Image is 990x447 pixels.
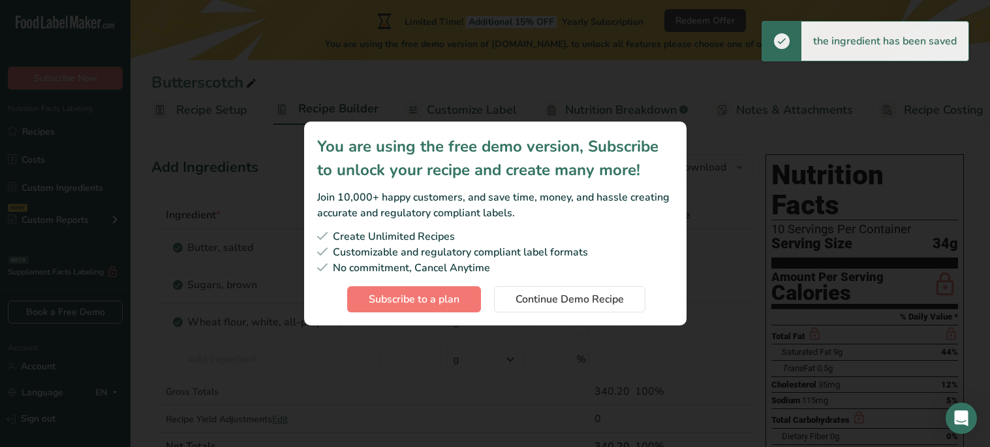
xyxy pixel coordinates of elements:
[494,286,645,312] button: Continue Demo Recipe
[369,291,459,307] span: Subscribe to a plan
[516,291,624,307] span: Continue Demo Recipe
[317,260,673,276] div: No commitment, Cancel Anytime
[317,135,673,182] div: You are using the free demo version, Subscribe to unlock your recipe and create many more!
[317,190,673,221] div: Join 10,000+ happy customers, and save time, money, and hassle creating accurate and regulatory c...
[347,286,481,312] button: Subscribe to a plan
[946,403,977,434] div: Open Intercom Messenger
[317,229,673,244] div: Create Unlimited Recipes
[317,244,673,260] div: Customizable and regulatory compliant label formats
[801,22,968,61] div: the ingredient has been saved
